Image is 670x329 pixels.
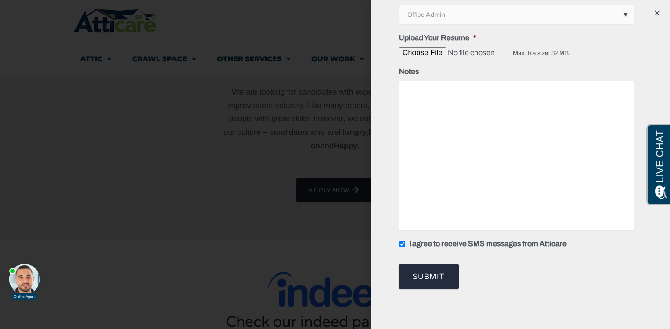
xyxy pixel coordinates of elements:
[399,264,459,289] input: Submit
[399,67,419,77] label: Notes
[5,231,154,301] iframe: Chat Invitation
[409,238,567,249] label: I agree to receive SMS messages from Atticare
[23,7,75,19] span: Opens a chat window
[399,33,476,43] label: Upload Your Resume
[513,43,578,57] span: Max. file size: 32 MB.
[654,9,661,16] a: Close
